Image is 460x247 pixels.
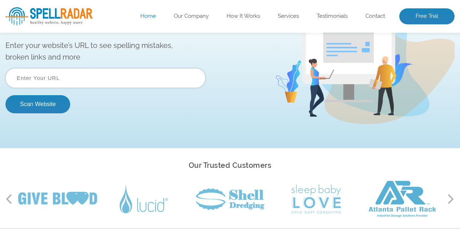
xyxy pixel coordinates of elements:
a: Services [278,13,299,20]
img: Shell Dredging [196,188,264,210]
button: Next [447,194,455,205]
a: Contact [365,13,385,20]
img: Give Blood [18,192,97,206]
a: Free Trial [399,8,455,24]
img: Free Webiste Analysis [275,24,455,147]
img: SpellRadar [5,7,93,25]
img: Sleep Baby Love [291,185,341,214]
a: Testimonials [317,13,348,20]
a: How It Works [227,13,260,20]
span: Free [5,29,51,55]
img: Lucid [120,185,168,213]
button: Previous [5,194,13,205]
img: Free Webiste Analysis [277,42,420,49]
h1: Website Analysis [5,29,264,55]
input: Enter Your URL [5,91,205,110]
button: Scan Website [5,118,70,136]
h2: Our Trusted Customers [5,159,455,172]
p: Enter your website’s URL to see spelling mistakes, broken links and more [5,62,264,85]
a: Our Company [174,13,209,20]
a: Home [140,13,156,20]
